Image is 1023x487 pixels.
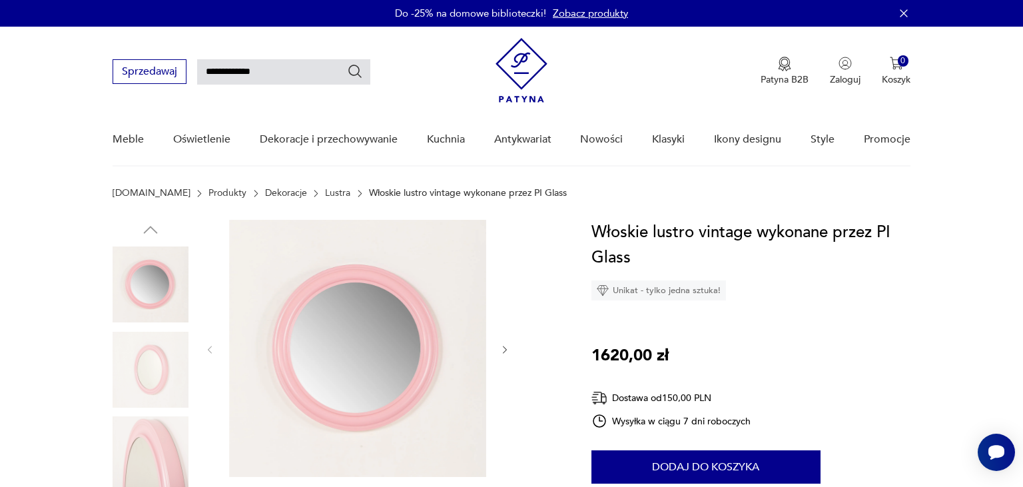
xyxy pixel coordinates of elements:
button: 0Koszyk [882,57,910,86]
a: Ikona medaluPatyna B2B [761,57,809,86]
p: Koszyk [882,73,910,86]
iframe: Smartsupp widget button [978,434,1015,471]
a: Klasyki [652,114,685,165]
a: Lustra [325,188,350,199]
a: Sprzedawaj [113,68,186,77]
a: Oświetlenie [173,114,230,165]
a: Dekoracje [265,188,307,199]
img: Ikona dostawy [591,390,607,406]
img: Ikona diamentu [597,284,609,296]
p: 1620,00 zł [591,343,669,368]
p: Patyna B2B [761,73,809,86]
button: Patyna B2B [761,57,809,86]
a: Kuchnia [427,114,465,165]
img: Ikonka użytkownika [839,57,852,70]
a: Produkty [208,188,246,199]
a: Zobacz produkty [553,7,628,20]
img: Patyna - sklep z meblami i dekoracjami vintage [496,38,547,103]
a: Style [811,114,835,165]
a: Antykwariat [494,114,551,165]
a: [DOMAIN_NAME] [113,188,190,199]
button: Zaloguj [830,57,860,86]
button: Sprzedawaj [113,59,186,84]
div: Dostawa od 150,00 PLN [591,390,751,406]
a: Ikony designu [714,114,781,165]
h1: Włoskie lustro vintage wykonane przez PI Glass [591,220,910,270]
a: Dekoracje i przechowywanie [260,114,398,165]
div: Unikat - tylko jedna sztuka! [591,280,726,300]
button: Szukaj [347,63,363,79]
img: Zdjęcie produktu Włoskie lustro vintage wykonane przez PI Glass [113,332,188,408]
p: Włoskie lustro vintage wykonane przez PI Glass [369,188,567,199]
img: Ikona koszyka [890,57,903,70]
p: Do -25% na domowe biblioteczki! [395,7,546,20]
img: Zdjęcie produktu Włoskie lustro vintage wykonane przez PI Glass [229,220,486,477]
p: Zaloguj [830,73,860,86]
a: Promocje [864,114,910,165]
img: Ikona medalu [778,57,791,71]
img: Zdjęcie produktu Włoskie lustro vintage wykonane przez PI Glass [113,246,188,322]
a: Nowości [580,114,623,165]
a: Meble [113,114,144,165]
div: 0 [898,55,909,67]
div: Wysyłka w ciągu 7 dni roboczych [591,413,751,429]
button: Dodaj do koszyka [591,450,821,484]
